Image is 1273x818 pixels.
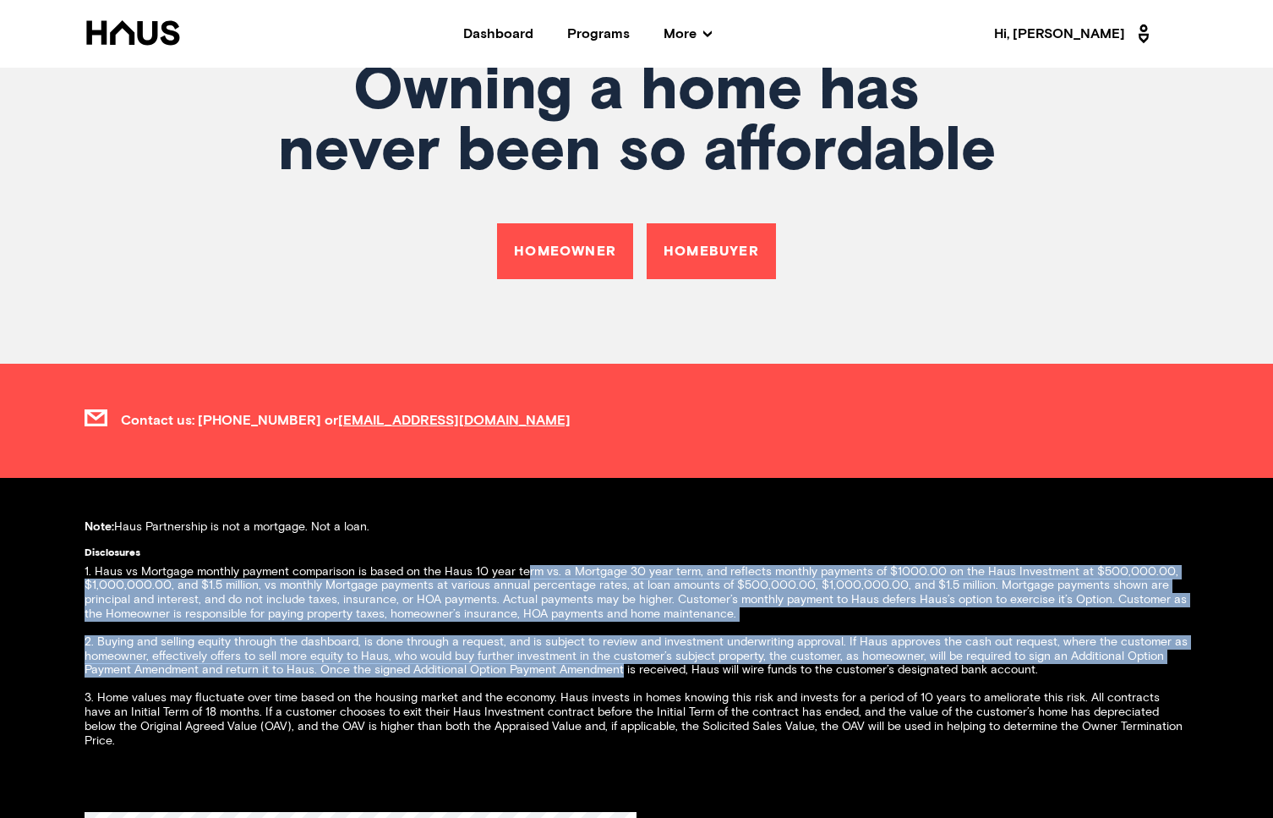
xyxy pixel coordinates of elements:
h1: Owning a home has never been so affordable [85,61,1188,183]
span: Contact us: [PHONE_NUMBER] or [121,413,571,429]
a: [EMAIL_ADDRESS][DOMAIN_NAME] [338,414,571,427]
h1: Disclosures [85,548,1188,565]
a: Dashboard [463,27,533,41]
span: Note: [85,521,114,533]
a: Homeowner [497,223,633,279]
span: More [664,27,712,41]
p: 3. Home values may fluctuate over time based on the housing market and the economy. Haus invests ... [85,691,1188,748]
span: Hi, [PERSON_NAME] [994,20,1155,47]
a: Homebuyer [647,223,776,279]
p: 2. Buying and selling equity through the dashboard, is done through a request, and is subject to ... [85,635,1188,678]
p: Haus Partnership is not a mortgage. Not a loan. [85,520,1188,535]
a: Programs [567,27,630,41]
p: 1. Haus vs Mortgage monthly payment comparison is based on the Haus 10 year term vs. a Mortgage 3... [85,565,1188,622]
